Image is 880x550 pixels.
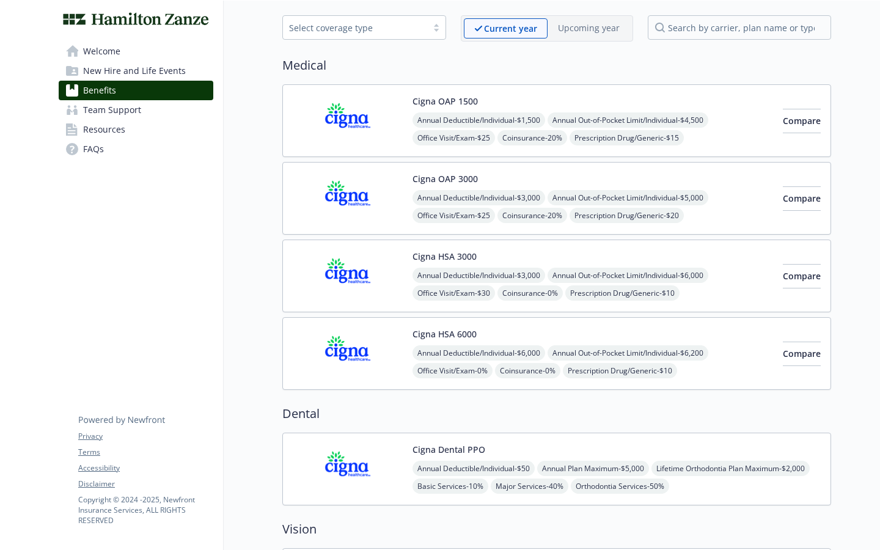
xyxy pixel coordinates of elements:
[651,461,810,476] span: Lifetime Orthodontia Plan Maximum - $2,000
[413,461,535,476] span: Annual Deductible/Individual - $50
[571,479,669,494] span: Orthodontia Services - 50%
[282,56,831,75] h2: Medical
[497,285,563,301] span: Coinsurance - 0%
[563,363,677,378] span: Prescription Drug/Generic - $10
[783,186,821,211] button: Compare
[413,268,545,283] span: Annual Deductible/Individual - $3,000
[78,431,213,442] a: Privacy
[282,405,831,423] h2: Dental
[548,345,708,361] span: Annual Out-of-Pocket Limit/Individual - $6,200
[293,250,403,302] img: CIGNA carrier logo
[570,130,684,145] span: Prescription Drug/Generic - $15
[548,190,708,205] span: Annual Out-of-Pocket Limit/Individual - $5,000
[783,109,821,133] button: Compare
[413,363,493,378] span: Office Visit/Exam - 0%
[537,461,649,476] span: Annual Plan Maximum - $5,000
[413,112,545,128] span: Annual Deductible/Individual - $1,500
[59,120,213,139] a: Resources
[648,15,831,40] input: search by carrier, plan name or type
[413,208,495,223] span: Office Visit/Exam - $25
[783,115,821,127] span: Compare
[548,112,708,128] span: Annual Out-of-Pocket Limit/Individual - $4,500
[548,18,630,38] span: Upcoming year
[83,61,186,81] span: New Hire and Life Events
[59,139,213,159] a: FAQs
[83,100,141,120] span: Team Support
[783,264,821,288] button: Compare
[497,130,567,145] span: Coinsurance - 20%
[59,100,213,120] a: Team Support
[78,479,213,490] a: Disclaimer
[570,208,684,223] span: Prescription Drug/Generic - $20
[548,268,708,283] span: Annual Out-of-Pocket Limit/Individual - $6,000
[289,21,421,34] div: Select coverage type
[83,42,120,61] span: Welcome
[83,81,116,100] span: Benefits
[413,130,495,145] span: Office Visit/Exam - $25
[83,120,125,139] span: Resources
[413,250,477,263] button: Cigna HSA 3000
[783,342,821,366] button: Compare
[558,21,620,34] p: Upcoming year
[413,443,485,456] button: Cigna Dental PPO
[59,61,213,81] a: New Hire and Life Events
[783,348,821,359] span: Compare
[413,95,478,108] button: Cigna OAP 1500
[413,285,495,301] span: Office Visit/Exam - $30
[282,520,831,538] h2: Vision
[78,494,213,526] p: Copyright © 2024 - 2025 , Newfront Insurance Services, ALL RIGHTS RESERVED
[293,95,403,147] img: CIGNA carrier logo
[413,190,545,205] span: Annual Deductible/Individual - $3,000
[59,42,213,61] a: Welcome
[413,479,488,494] span: Basic Services - 10%
[59,81,213,100] a: Benefits
[565,285,680,301] span: Prescription Drug/Generic - $10
[78,447,213,458] a: Terms
[78,463,213,474] a: Accessibility
[495,363,560,378] span: Coinsurance - 0%
[293,172,403,224] img: CIGNA carrier logo
[83,139,104,159] span: FAQs
[484,22,537,35] p: Current year
[491,479,568,494] span: Major Services - 40%
[413,328,477,340] button: Cigna HSA 6000
[293,443,403,495] img: CIGNA carrier logo
[293,328,403,380] img: CIGNA carrier logo
[783,270,821,282] span: Compare
[413,345,545,361] span: Annual Deductible/Individual - $6,000
[783,193,821,204] span: Compare
[497,208,567,223] span: Coinsurance - 20%
[413,172,478,185] button: Cigna OAP 3000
